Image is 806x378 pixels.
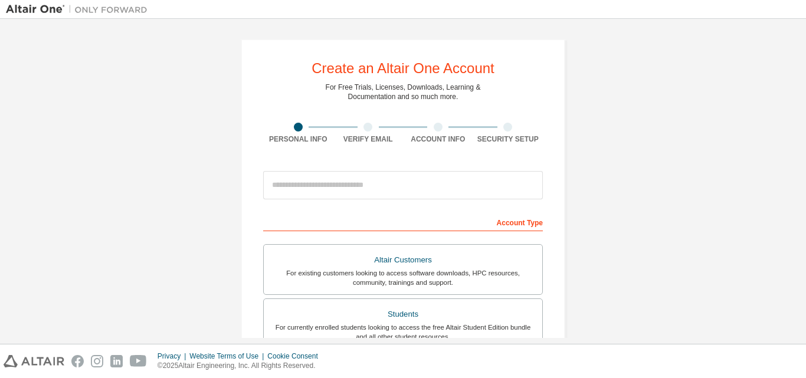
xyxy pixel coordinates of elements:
img: facebook.svg [71,355,84,367]
div: Account Info [403,134,473,144]
div: Verify Email [333,134,404,144]
div: Website Terms of Use [189,351,267,361]
img: linkedin.svg [110,355,123,367]
div: Students [271,306,535,323]
div: Personal Info [263,134,333,144]
img: instagram.svg [91,355,103,367]
div: For currently enrolled students looking to access the free Altair Student Edition bundle and all ... [271,323,535,341]
img: Altair One [6,4,153,15]
div: Altair Customers [271,252,535,268]
div: Create an Altair One Account [312,61,494,75]
div: For Free Trials, Licenses, Downloads, Learning & Documentation and so much more. [326,83,481,101]
img: altair_logo.svg [4,355,64,367]
div: Account Type [263,212,543,231]
div: Security Setup [473,134,543,144]
div: Cookie Consent [267,351,325,361]
p: © 2025 Altair Engineering, Inc. All Rights Reserved. [158,361,325,371]
img: youtube.svg [130,355,147,367]
div: For existing customers looking to access software downloads, HPC resources, community, trainings ... [271,268,535,287]
div: Privacy [158,351,189,361]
